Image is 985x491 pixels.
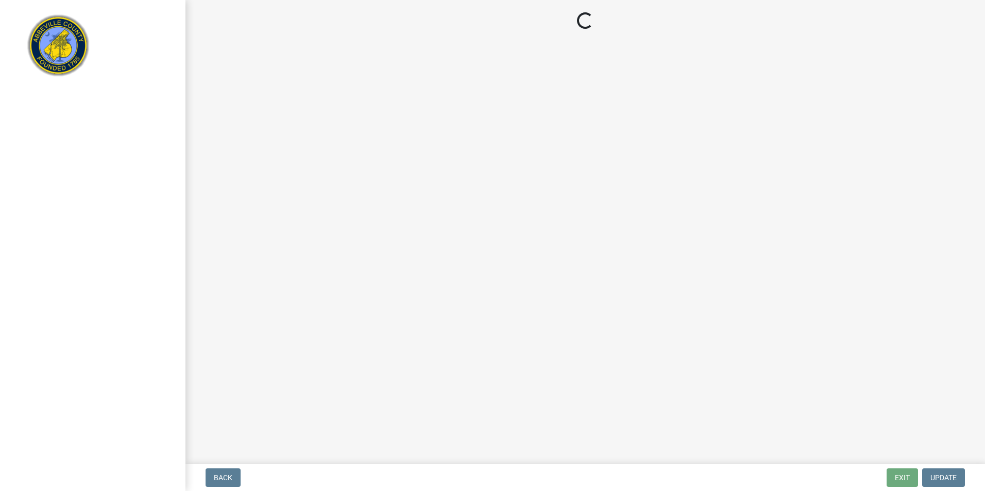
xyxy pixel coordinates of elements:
img: Abbeville County, South Carolina [21,11,96,86]
span: Back [214,474,232,482]
button: Back [206,468,241,487]
span: Update [930,474,957,482]
button: Update [922,468,965,487]
button: Exit [887,468,918,487]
